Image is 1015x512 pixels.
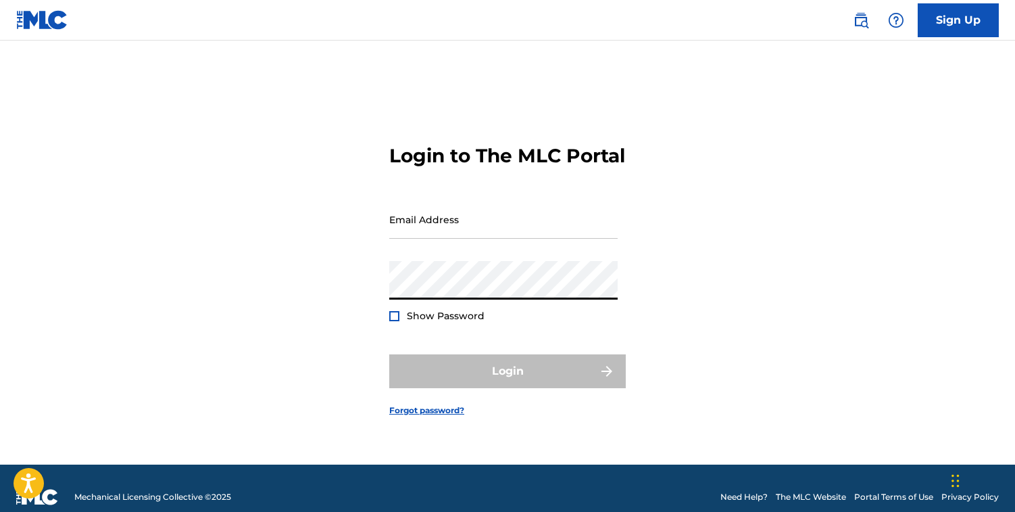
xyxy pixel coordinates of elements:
[947,447,1015,512] iframe: Chat Widget
[74,491,231,503] span: Mechanical Licensing Collective © 2025
[941,491,999,503] a: Privacy Policy
[888,12,904,28] img: help
[883,7,910,34] div: Help
[918,3,999,37] a: Sign Up
[16,10,68,30] img: MLC Logo
[720,491,768,503] a: Need Help?
[951,461,960,501] div: Drag
[389,404,464,417] a: Forgot password?
[389,144,625,168] h3: Login to The MLC Portal
[16,489,58,505] img: logo
[776,491,846,503] a: The MLC Website
[853,12,869,28] img: search
[854,491,933,503] a: Portal Terms of Use
[847,7,874,34] a: Public Search
[407,310,485,322] span: Show Password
